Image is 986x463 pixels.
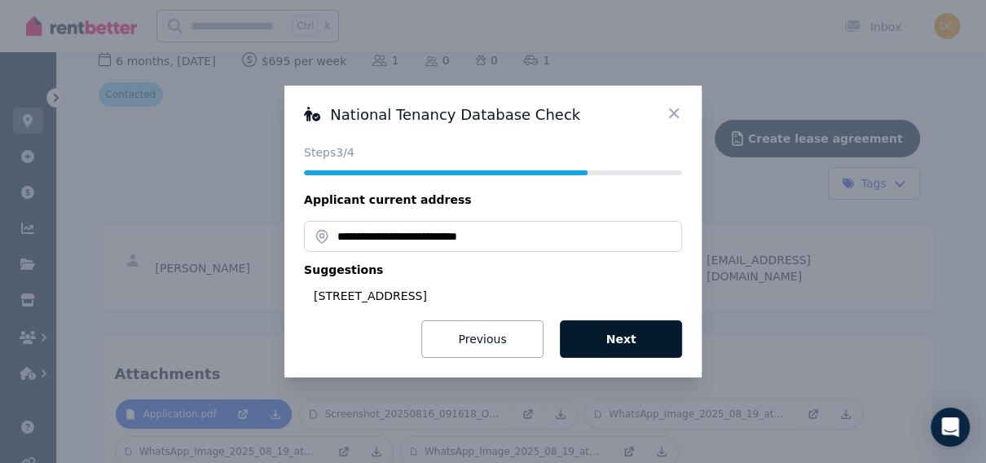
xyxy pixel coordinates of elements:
div: Open Intercom Messenger [931,408,970,447]
div: [STREET_ADDRESS] [314,288,682,304]
p: Suggestions [304,262,682,278]
h3: National Tenancy Database Check [304,105,682,125]
legend: Applicant current address [304,192,682,208]
button: Next [560,320,682,358]
p: Steps 3 /4 [304,144,682,161]
button: Previous [421,320,544,358]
